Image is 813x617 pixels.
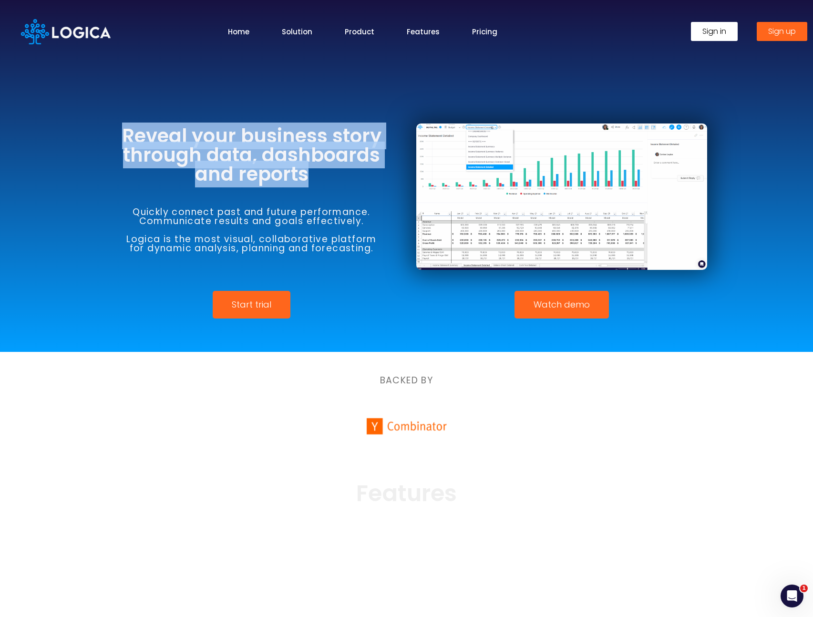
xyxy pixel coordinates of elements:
a: Start trial [213,291,290,319]
a: Sign up [757,22,807,41]
a: Home [228,26,249,37]
span: Sign up [768,28,796,35]
iframe: Intercom live chat [781,585,803,607]
span: Sign in [702,28,726,35]
h2: Features [140,482,674,505]
a: Solution [282,26,312,37]
span: 1 [800,585,808,592]
a: Logica [21,26,111,37]
span: Start trial [232,300,271,309]
h3: Reveal your business story through data, dashboards and reports [106,126,397,184]
a: Pricing [472,26,497,37]
a: Watch demo [515,291,609,319]
a: Product [345,26,374,37]
span: Watch demo [534,300,590,309]
a: Sign in [691,22,738,41]
h6: BACKED BY [149,376,664,385]
h6: Quickly connect past and future performance. Communicate results and goals effectively. Logica is... [106,207,397,253]
a: Features [407,26,440,37]
img: Logica [21,19,111,44]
